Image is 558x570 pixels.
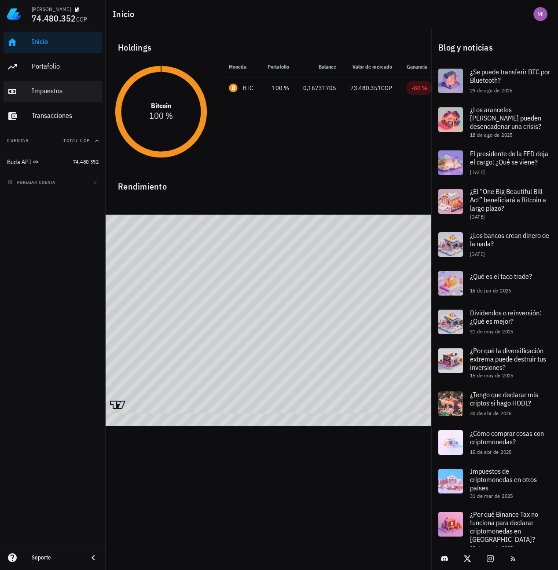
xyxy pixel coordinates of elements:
[431,143,558,182] a: El presidente de la FED deja el cargo: ¿Qué se viene? [DATE]
[222,56,261,77] th: Moneda
[113,7,138,21] h1: Inicio
[470,287,511,294] span: 16 de jun de 2025
[470,231,549,248] span: ¿Los bancos crean dinero de la nada?
[470,390,538,407] span: ¿Tengo que declarar mis criptos si hago HODL?
[533,7,547,21] div: avatar
[470,67,550,84] span: ¿Se puede transferir BTC por Bluetooth?
[63,138,90,143] span: Total COP
[4,81,102,102] a: Impuestos
[73,158,99,165] span: 74.480.352
[431,33,558,62] div: Blog y noticias
[7,7,21,21] img: LedgiFi
[32,87,99,95] div: Impuestos
[470,105,541,131] span: ¿Los aranceles [PERSON_NAME] pueden desencadenar una crisis?
[296,56,343,77] th: Balance
[431,303,558,341] a: Dividendos o reinversión: ¿Qué es mejor? 31 de may de 2025
[4,130,102,151] button: CuentasTotal COP
[32,12,76,24] span: 74.480.352
[431,384,558,423] a: ¿Tengo que declarar mis criptos si hago HODL? 30 de abr de 2025
[470,187,546,212] span: ¿El “One Big Beautiful Bill Act” beneficiará a Bitcoin a largo plazo?
[431,341,558,384] a: ¿Por qué la diversificación extrema puede destruir tus inversiones? 15 de may de 2025
[470,449,512,455] span: 15 de abr de 2025
[431,264,558,303] a: ¿Qué es el taco trade? 16 de jun de 2025
[32,111,99,120] div: Transacciones
[4,151,102,172] a: Buda API 74.480.352
[431,100,558,143] a: ¿Los aranceles [PERSON_NAME] pueden desencadenar una crisis? 18 de ago de 2025
[110,401,125,409] a: Charting by TradingView
[470,410,512,417] span: 30 de abr de 2025
[229,84,238,92] div: BTC-icon
[431,462,558,505] a: Impuestos de criptomonedas en otros países 31 de mar de 2025
[470,467,537,492] span: Impuestos de criptomonedas en otros países
[431,505,558,556] a: ¿Por qué Binance Tax no funciona para declarar criptomonedas en [GEOGRAPHIC_DATA]? 28 de mar de 2025
[268,84,289,93] div: 100 %
[470,328,514,335] span: 31 de may de 2025
[470,213,485,220] span: [DATE]
[470,372,514,379] span: 15 de may de 2025
[32,37,99,46] div: Inicio
[4,56,102,77] a: Portafolio
[431,182,558,225] a: ¿El “One Big Beautiful Bill Act” beneficiará a Bitcoin a largo plazo? [DATE]
[431,225,558,264] a: ¿Los bancos crean dinero de la nada? [DATE]
[470,493,513,499] span: 31 de mar de 2025
[9,179,55,185] span: agregar cuenta
[470,272,532,281] span: ¿Qué es el taco trade?
[76,15,88,23] span: COP
[111,172,426,194] div: Rendimiento
[470,87,513,94] span: 29 de ago de 2025
[303,84,336,93] div: 0,16731705
[470,132,513,138] span: 18 de ago de 2025
[470,429,544,446] span: ¿Cómo comprar cosas con criptomonedas?
[407,63,433,70] span: Ganancia
[350,84,381,92] span: 73.480.351
[32,62,99,70] div: Portafolio
[32,6,71,13] div: [PERSON_NAME]
[431,62,558,100] a: ¿Se puede transferir BTC por Bluetooth? 29 de ago de 2025
[470,251,485,257] span: [DATE]
[470,149,548,166] span: El presidente de la FED deja el cargo: ¿Qué se viene?
[470,346,546,372] span: ¿Por qué la diversificación extrema puede destruir tus inversiones?
[431,423,558,462] a: ¿Cómo comprar cosas con criptomonedas? 15 de abr de 2025
[261,56,296,77] th: Portafolio
[470,169,485,175] span: [DATE]
[4,106,102,127] a: Transacciones
[32,554,81,561] div: Soporte
[470,308,541,325] span: Dividendos o reinversión: ¿Qué es mejor?
[381,84,392,92] span: COP
[470,510,538,544] span: ¿Por qué Binance Tax no funciona para declarar criptomonedas en [GEOGRAPHIC_DATA]?
[7,158,31,166] div: Buda API
[111,33,426,62] div: Holdings
[343,56,399,77] th: Valor de mercado
[243,84,253,92] div: BTC
[4,32,102,53] a: Inicio
[5,178,59,186] button: agregar cuenta
[411,84,427,92] div: -80 %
